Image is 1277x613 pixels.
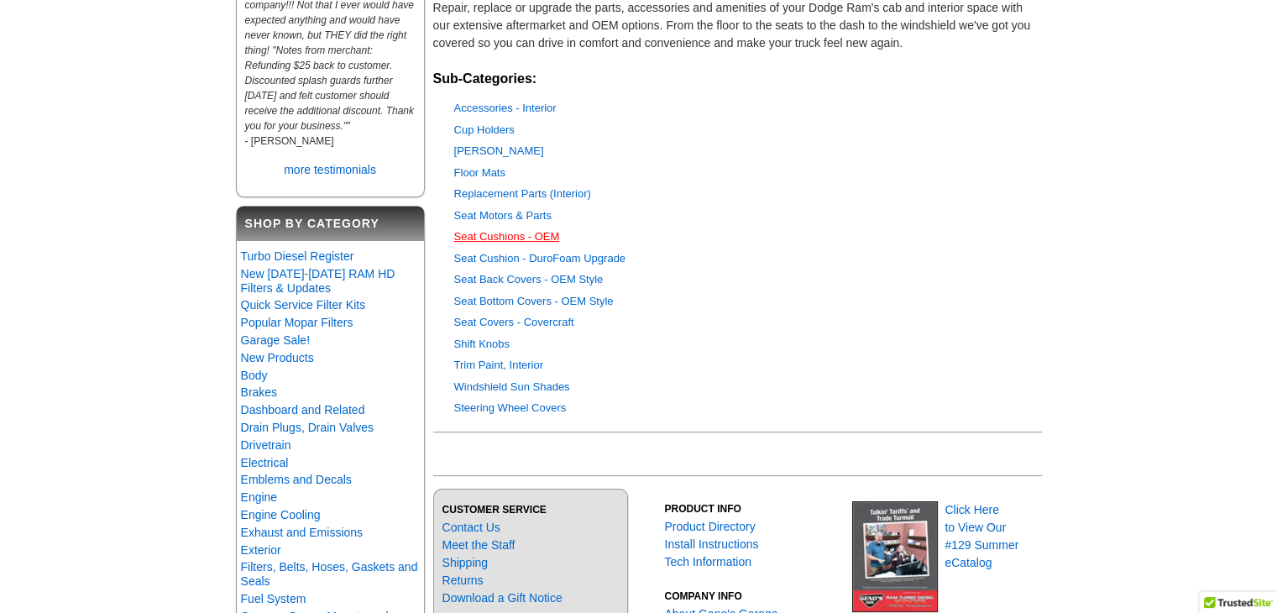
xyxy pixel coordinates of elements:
a: Steering Wheel Covers [454,401,567,414]
a: Fuel System [241,592,306,605]
a: Dashboard and Related [241,403,365,417]
a: Trim Paint, Interior [454,359,543,371]
img: Geno's Garage eCatalog [852,501,938,612]
a: Electrical [241,456,289,469]
a: Engine [241,490,278,504]
a: Windshield Sun Shades [454,380,570,393]
a: Drivetrain [241,438,291,452]
a: Meet the Staff [442,538,516,552]
h2: Sub-Categories: [433,69,1042,89]
a: Seat Bottom Covers - OEM Style [454,295,614,307]
a: Filters, Belts, Hoses, Gaskets and Seals [241,560,418,588]
a: Install Instructions [664,537,758,551]
a: Seat Motors & Parts [454,209,552,222]
a: Shift Knobs [454,338,510,350]
a: Seat Back Covers - OEM Style [454,273,604,286]
a: Exhaust and Emissions [241,526,364,539]
a: Shipping [442,556,489,569]
h2: Shop By Category [237,207,424,241]
a: Returns [442,574,484,587]
a: Body [241,369,268,382]
a: Popular Mopar Filters [241,316,353,329]
a: Accessories - Interior [454,102,557,114]
a: Click Hereto View Our#129 SummereCatalog [945,503,1018,569]
a: Seat Cushion - DuroFoam Upgrade [454,252,626,265]
a: Turbo Diesel Register [241,249,354,263]
a: New [DATE]-[DATE] RAM HD Filters & Updates [241,267,395,295]
a: Cup Holders [454,123,515,136]
a: Exterior [241,543,281,557]
a: more testimonials [284,163,376,176]
a: New Products [241,351,314,364]
a: Quick Service Filter Kits [241,298,366,312]
a: Tech Information [664,555,751,568]
a: Garage Sale! [241,333,311,347]
a: Emblems and Decals [241,473,352,486]
a: Seat Cushions - OEM [454,230,560,243]
a: Download a Gift Notice [442,591,563,605]
a: Product Directory [664,520,755,533]
a: Contact Us [442,521,500,534]
a: [PERSON_NAME] [454,144,544,157]
a: Seat Covers - Covercraft [454,316,574,328]
h3: CUSTOMER SERVICE [442,502,619,517]
a: Drain Plugs, Drain Valves [241,421,374,434]
a: Brakes [241,385,278,399]
a: Engine Cooling [241,508,321,521]
h3: COMPANY INFO [664,589,840,604]
a: Replacement Parts (Interior) [454,187,591,200]
a: Floor Mats [454,166,505,179]
h3: PRODUCT INFO [664,501,840,516]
